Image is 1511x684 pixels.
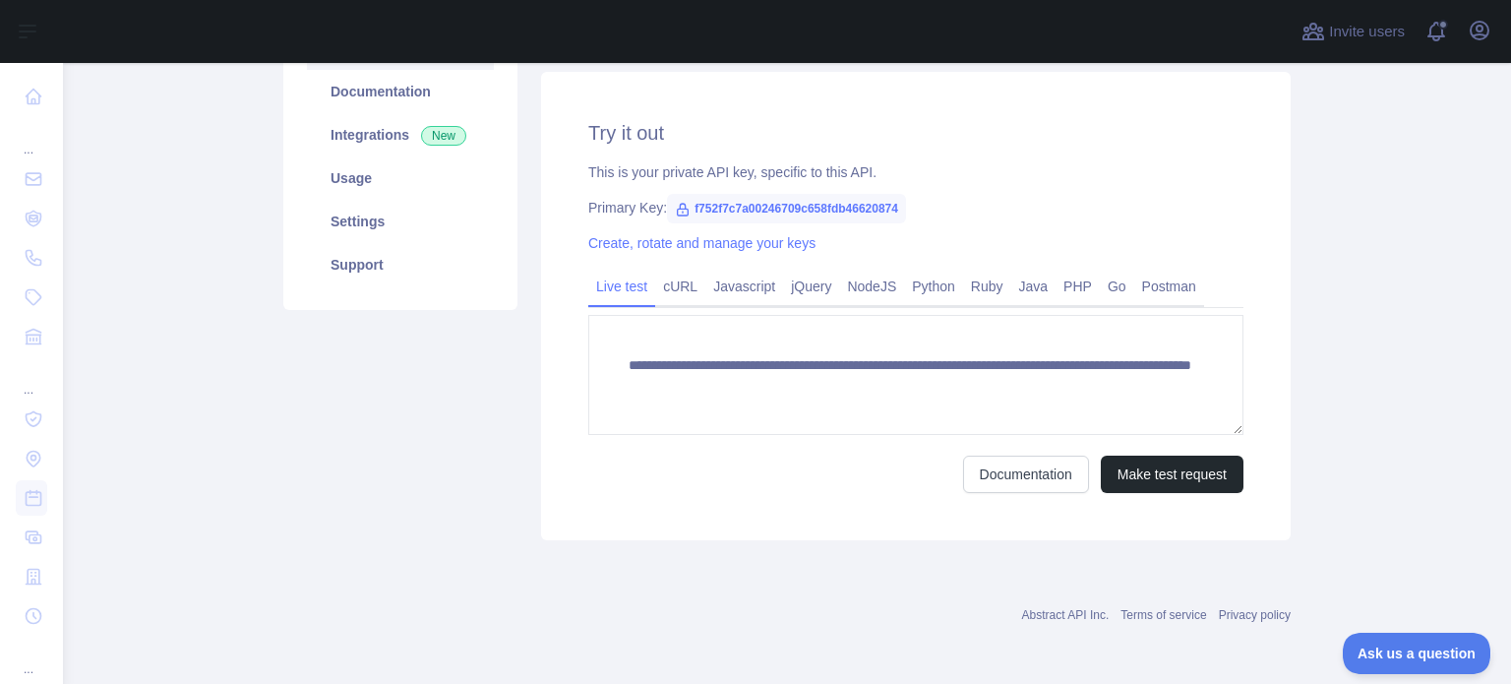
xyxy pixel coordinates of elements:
a: Java [1011,271,1057,302]
a: Terms of service [1120,608,1206,622]
div: ... [16,358,47,398]
a: Python [904,271,963,302]
a: Documentation [963,456,1089,493]
a: Ruby [963,271,1011,302]
a: Usage [307,156,494,200]
span: Invite users [1329,21,1405,43]
h2: Try it out [588,119,1243,147]
span: New [421,126,466,146]
button: Invite users [1298,16,1409,47]
div: ... [16,118,47,157]
div: Primary Key: [588,198,1243,218]
a: NodeJS [839,271,904,302]
div: This is your private API key, specific to this API. [588,162,1243,182]
a: Javascript [705,271,783,302]
iframe: Toggle Customer Support [1343,633,1491,674]
a: cURL [655,271,705,302]
a: Create, rotate and manage your keys [588,235,816,251]
a: Postman [1134,271,1204,302]
a: jQuery [783,271,839,302]
a: Abstract API Inc. [1022,608,1110,622]
a: Documentation [307,70,494,113]
a: Go [1100,271,1134,302]
a: Support [307,243,494,286]
a: Live test [588,271,655,302]
button: Make test request [1101,456,1243,493]
a: Integrations New [307,113,494,156]
span: f752f7c7a00246709c658fdb46620874 [667,194,906,223]
a: Privacy policy [1219,608,1291,622]
div: ... [16,638,47,677]
a: PHP [1056,271,1100,302]
a: Settings [307,200,494,243]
